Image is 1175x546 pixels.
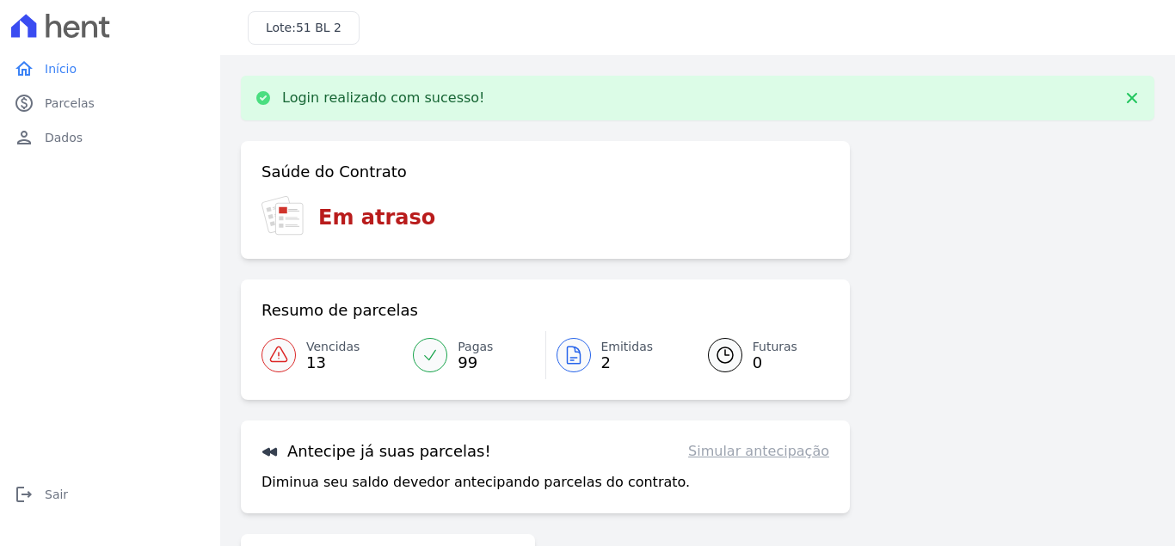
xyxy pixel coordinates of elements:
span: Emitidas [601,338,654,356]
p: Login realizado com sucesso! [282,89,485,107]
a: Pagas 99 [403,331,544,379]
a: homeInício [7,52,213,86]
a: Vencidas 13 [261,331,403,379]
span: 2 [601,356,654,370]
span: Pagas [458,338,493,356]
i: home [14,58,34,79]
a: personDados [7,120,213,155]
a: Futuras 0 [687,331,829,379]
h3: Antecipe já suas parcelas! [261,441,491,462]
a: paidParcelas [7,86,213,120]
span: Início [45,60,77,77]
i: person [14,127,34,148]
span: Parcelas [45,95,95,112]
span: Dados [45,129,83,146]
span: 99 [458,356,493,370]
h3: Resumo de parcelas [261,300,418,321]
a: Simular antecipação [688,441,829,462]
h3: Em atraso [318,202,435,233]
i: logout [14,484,34,505]
i: paid [14,93,34,113]
p: Diminua seu saldo devedor antecipando parcelas do contrato. [261,472,690,493]
h3: Saúde do Contrato [261,162,407,182]
span: 13 [306,356,360,370]
h3: Lote: [266,19,341,37]
span: Vencidas [306,338,360,356]
span: Sair [45,486,68,503]
span: Futuras [753,338,797,356]
span: 0 [753,356,797,370]
a: Emitidas 2 [546,331,687,379]
a: logoutSair [7,477,213,512]
span: 51 BL 2 [296,21,341,34]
